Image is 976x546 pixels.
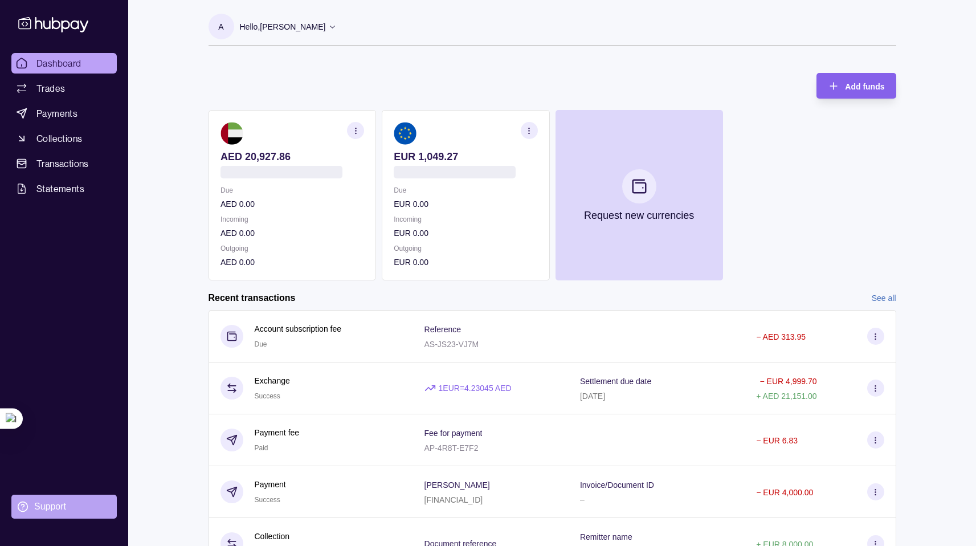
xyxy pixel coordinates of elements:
[220,150,364,163] p: AED 20,927.86
[756,436,798,445] p: − EUR 6.83
[424,443,479,453] p: AP-4R8T-E7F2
[555,110,722,280] button: Request new currencies
[36,107,77,120] span: Payments
[11,128,117,149] a: Collections
[36,132,82,145] span: Collections
[220,213,364,226] p: Incoming
[11,153,117,174] a: Transactions
[580,532,632,541] p: Remitter name
[760,377,817,386] p: − EUR 4,999.70
[394,256,537,268] p: EUR 0.00
[11,103,117,124] a: Payments
[394,198,537,210] p: EUR 0.00
[424,429,483,438] p: Fee for payment
[11,78,117,99] a: Trades
[11,53,117,74] a: Dashboard
[756,332,806,341] p: − AED 313.95
[394,122,416,145] img: eu
[36,182,84,195] span: Statements
[580,495,585,504] p: –
[220,256,364,268] p: AED 0.00
[255,323,342,335] p: Account subscription fee
[240,21,326,33] p: Hello, [PERSON_NAME]
[424,495,483,504] p: [FINANCIAL_ID]
[584,209,694,222] p: Request new currencies
[255,426,300,439] p: Payment fee
[580,392,605,401] p: [DATE]
[255,530,289,543] p: Collection
[439,382,512,394] p: 1 EUR = 4.23045 AED
[845,82,884,91] span: Add funds
[580,480,654,490] p: Invoice/Document ID
[220,184,364,197] p: Due
[36,56,81,70] span: Dashboard
[255,340,267,348] span: Due
[255,496,280,504] span: Success
[394,184,537,197] p: Due
[218,21,223,33] p: A
[220,227,364,239] p: AED 0.00
[394,227,537,239] p: EUR 0.00
[255,374,290,387] p: Exchange
[209,292,296,304] h2: Recent transactions
[255,478,286,491] p: Payment
[424,480,490,490] p: [PERSON_NAME]
[11,495,117,519] a: Support
[424,340,479,349] p: AS-JS23-VJ7M
[394,213,537,226] p: Incoming
[220,122,243,145] img: ae
[580,377,651,386] p: Settlement due date
[872,292,896,304] a: See all
[756,488,813,497] p: − EUR 4,000.00
[394,242,537,255] p: Outgoing
[816,73,896,99] button: Add funds
[36,157,89,170] span: Transactions
[424,325,462,334] p: Reference
[220,198,364,210] p: AED 0.00
[756,392,816,401] p: + AED 21,151.00
[11,178,117,199] a: Statements
[255,444,268,452] span: Paid
[36,82,65,95] span: Trades
[394,150,537,163] p: EUR 1,049.27
[255,392,280,400] span: Success
[34,500,66,513] div: Support
[220,242,364,255] p: Outgoing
